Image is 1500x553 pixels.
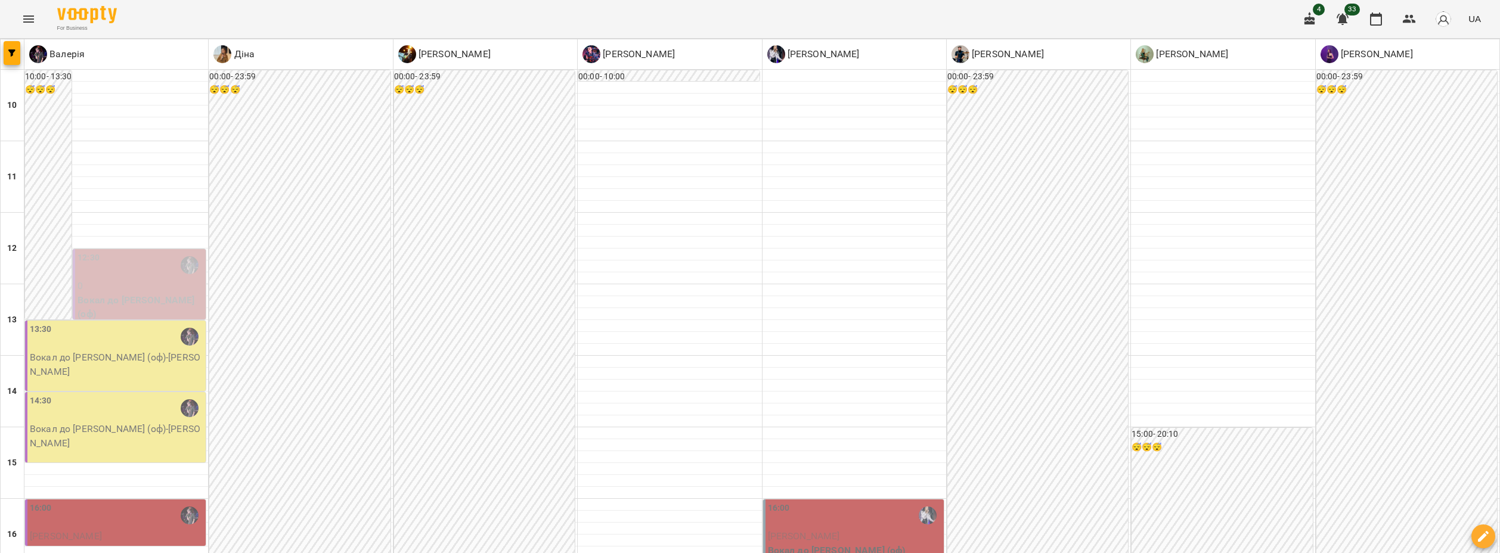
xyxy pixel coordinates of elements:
img: Валерія [181,399,199,417]
span: 4 [1313,4,1325,15]
a: П [PERSON_NAME] [398,45,491,63]
p: Вокал до [PERSON_NAME] (оф) - [PERSON_NAME] [30,422,203,450]
a: Д [PERSON_NAME] [582,45,675,63]
img: Б [1321,45,1338,63]
h6: 12 [7,242,17,255]
span: UA [1468,13,1481,25]
div: Валерія [29,45,85,63]
span: For Business [57,24,117,32]
h6: 😴😴😴 [25,83,72,97]
a: О [PERSON_NAME] [767,45,860,63]
h6: 😴😴😴 [1132,441,1312,454]
span: 33 [1344,4,1360,15]
h6: 😴😴😴 [1316,83,1497,97]
img: О [1136,45,1154,63]
div: Дмитро [582,45,675,63]
img: Д [213,45,231,63]
label: 13:30 [30,323,52,336]
h6: 10 [7,99,17,112]
h6: 00:00 - 23:59 [1316,70,1497,83]
p: Вокал до [PERSON_NAME] (оф) [78,293,203,321]
h6: 13 [7,313,17,327]
span: [PERSON_NAME] [768,530,840,542]
img: Voopty Logo [57,6,117,23]
h6: 15 [7,456,17,470]
h6: 16 [7,528,17,541]
label: 16:00 [30,502,52,515]
h6: 11 [7,170,17,184]
label: 12:30 [78,251,100,265]
h6: 00:00 - 23:59 [947,70,1128,83]
img: Д [582,45,600,63]
img: Валерія [181,328,199,346]
h6: 00:00 - 10:00 [578,70,759,83]
p: Діна [231,47,255,61]
a: С [PERSON_NAME] [952,45,1044,63]
p: [PERSON_NAME] [785,47,860,61]
h6: 15:00 - 20:10 [1132,428,1312,441]
label: 16:00 [768,502,790,515]
h6: 😴😴😴 [394,83,575,97]
img: В [29,45,47,63]
div: Божена Поліщук [1321,45,1413,63]
button: UA [1464,8,1486,30]
img: Валерія [181,256,199,274]
div: Олександра [1136,45,1228,63]
a: Д Діна [213,45,255,63]
h6: 😴😴😴 [947,83,1128,97]
div: Ольга [767,45,860,63]
img: О [767,45,785,63]
p: [PERSON_NAME] [1154,47,1228,61]
img: avatar_s.png [1435,11,1452,27]
h6: 10:00 - 13:30 [25,70,72,83]
p: 0 [78,279,203,293]
h6: 00:00 - 23:59 [209,70,390,83]
p: Валерія [47,47,85,61]
label: 14:30 [30,394,52,408]
p: [PERSON_NAME] [416,47,491,61]
h6: 14 [7,385,17,398]
p: [PERSON_NAME] [969,47,1044,61]
button: Menu [14,5,43,33]
h6: 😴😴😴 [209,83,390,97]
div: Павло [398,45,491,63]
p: Вокал до [PERSON_NAME] (оф) - [PERSON_NAME] [30,350,203,378]
img: С [952,45,969,63]
a: В Валерія [29,45,85,63]
div: Сергій [952,45,1044,63]
a: Б [PERSON_NAME] [1321,45,1413,63]
div: Діна [213,45,255,63]
img: Ольга [919,507,937,524]
img: Валерія [181,507,199,524]
p: [PERSON_NAME] [1338,47,1413,61]
a: О [PERSON_NAME] [1136,45,1228,63]
p: [PERSON_NAME] [600,47,675,61]
h6: 00:00 - 23:59 [394,70,575,83]
img: П [398,45,416,63]
span: [PERSON_NAME] [30,530,102,542]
